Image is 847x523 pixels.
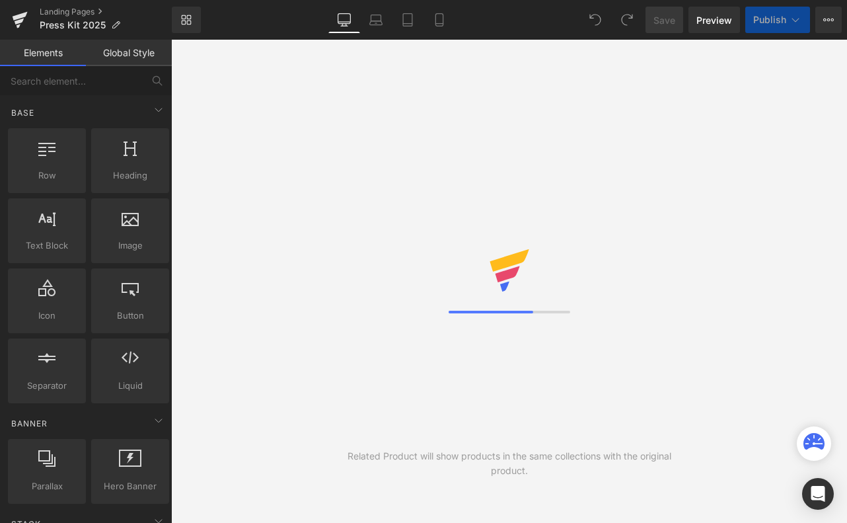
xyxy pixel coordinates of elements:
[12,169,82,182] span: Row
[360,7,392,33] a: Laptop
[614,7,640,33] button: Redo
[328,7,360,33] a: Desktop
[12,239,82,253] span: Text Block
[12,479,82,493] span: Parallax
[802,478,834,510] div: Open Intercom Messenger
[745,7,810,33] button: Publish
[172,7,201,33] a: New Library
[688,7,740,33] a: Preview
[696,13,732,27] span: Preview
[340,449,679,478] div: Related Product will show products in the same collections with the original product.
[582,7,608,33] button: Undo
[815,7,842,33] button: More
[95,309,165,323] span: Button
[653,13,675,27] span: Save
[12,379,82,393] span: Separator
[753,15,786,25] span: Publish
[392,7,423,33] a: Tablet
[95,239,165,253] span: Image
[423,7,455,33] a: Mobile
[95,169,165,182] span: Heading
[40,7,172,17] a: Landing Pages
[12,309,82,323] span: Icon
[10,106,36,119] span: Base
[95,379,165,393] span: Liquid
[40,20,106,30] span: Press Kit 2025
[86,40,172,66] a: Global Style
[10,417,49,430] span: Banner
[95,479,165,493] span: Hero Banner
